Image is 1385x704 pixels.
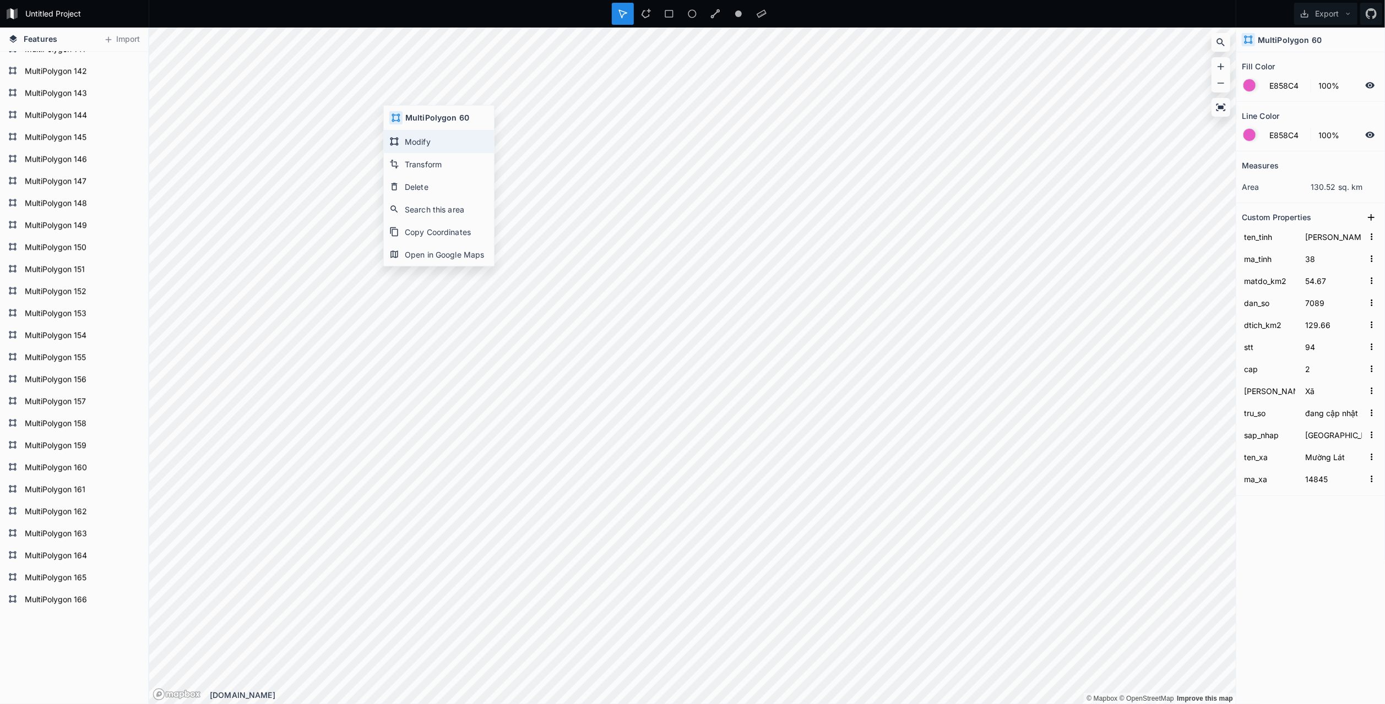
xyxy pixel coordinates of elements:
h2: Measures [1242,157,1279,174]
h4: MultiPolygon 60 [405,112,469,123]
input: Name [1242,361,1297,377]
input: Empty [1303,427,1364,443]
h4: MultiPolygon 60 [1258,34,1322,46]
input: Empty [1303,272,1364,289]
input: Name [1242,272,1297,289]
button: Import [98,31,145,48]
div: Modify [384,130,494,153]
span: Features [24,33,57,45]
input: Empty [1303,405,1364,421]
input: Empty [1303,228,1364,245]
input: Empty [1303,361,1364,377]
a: Map feedback [1177,695,1233,702]
button: Export [1294,3,1357,25]
input: Name [1242,449,1297,465]
a: Mapbox logo [153,688,201,701]
div: Delete [384,176,494,198]
input: Name [1242,294,1297,311]
input: Empty [1303,339,1364,355]
div: Open in Google Maps [384,243,494,266]
input: Empty [1303,383,1364,399]
dd: 130.52 sq. km [1311,181,1379,193]
input: Name [1242,250,1297,267]
input: Name [1242,427,1297,443]
a: OpenStreetMap [1120,695,1174,702]
h2: Line Color [1242,107,1279,124]
input: Name [1242,383,1297,399]
input: Empty [1303,250,1364,267]
a: Mapbox [1087,695,1117,702]
input: Name [1242,405,1297,421]
input: Name [1242,339,1297,355]
input: Empty [1303,316,1364,333]
input: Name [1242,316,1297,333]
h2: Fill Color [1242,58,1275,75]
div: Transform [384,153,494,176]
div: Search this area [384,198,494,221]
input: Empty [1303,471,1364,487]
input: Empty [1303,449,1364,465]
div: [DOMAIN_NAME] [210,689,1236,701]
input: Empty [1303,294,1364,311]
div: Copy Coordinates [384,221,494,243]
h2: Custom Properties [1242,209,1311,226]
input: Name [1242,471,1297,487]
dt: area [1242,181,1311,193]
input: Name [1242,228,1297,245]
